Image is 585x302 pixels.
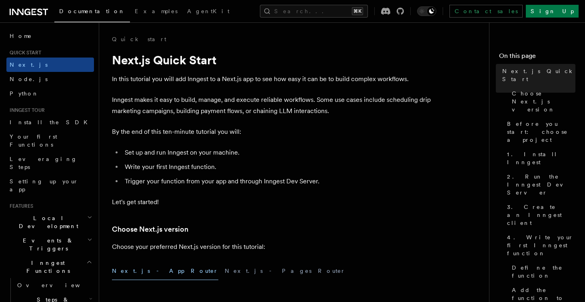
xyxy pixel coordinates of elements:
[6,214,87,230] span: Local Development
[6,115,94,129] a: Install the SDK
[112,53,432,67] h1: Next.js Quick Start
[512,264,575,280] span: Define the function
[6,211,94,233] button: Local Development
[112,74,432,85] p: In this tutorial you will add Inngest to a Next.js app to see how easy it can be to build complex...
[10,156,77,170] span: Leveraging Steps
[6,50,41,56] span: Quick start
[507,173,575,197] span: 2. Run the Inngest Dev Server
[10,76,48,82] span: Node.js
[112,35,166,43] a: Quick start
[512,89,575,113] span: Choose Next.js version
[499,64,575,86] a: Next.js Quick Start
[260,5,368,18] button: Search...⌘K
[6,72,94,86] a: Node.js
[182,2,234,22] a: AgentKit
[6,86,94,101] a: Python
[122,176,432,187] li: Trigger your function from your app and through Inngest Dev Server.
[10,62,48,68] span: Next.js
[504,169,575,200] a: 2. Run the Inngest Dev Server
[10,119,92,125] span: Install the SDK
[54,2,130,22] a: Documentation
[6,58,94,72] a: Next.js
[10,178,78,193] span: Setting up your app
[10,32,32,40] span: Home
[130,2,182,22] a: Examples
[6,203,33,209] span: Features
[112,262,218,280] button: Next.js - App Router
[59,8,125,14] span: Documentation
[6,107,45,113] span: Inngest tour
[122,147,432,158] li: Set up and run Inngest on your machine.
[112,224,188,235] a: Choose Next.js version
[507,120,575,144] span: Before you start: choose a project
[507,233,575,257] span: 4. Write your first Inngest function
[509,260,575,283] a: Define the function
[352,7,363,15] kbd: ⌘K
[6,29,94,43] a: Home
[6,129,94,152] a: Your first Functions
[6,174,94,197] a: Setting up your app
[6,233,94,256] button: Events & Triggers
[509,86,575,117] a: Choose Next.js version
[112,197,432,208] p: Let's get started!
[504,200,575,230] a: 3. Create an Inngest client
[112,94,432,117] p: Inngest makes it easy to build, manage, and execute reliable workflows. Some use cases include sc...
[449,5,523,18] a: Contact sales
[502,67,575,83] span: Next.js Quick Start
[507,150,575,166] span: 1. Install Inngest
[507,203,575,227] span: 3. Create an Inngest client
[14,278,94,292] a: Overview
[225,262,345,280] button: Next.js - Pages Router
[6,259,86,275] span: Inngest Functions
[112,126,432,137] p: By the end of this ten-minute tutorial you will:
[135,8,178,14] span: Examples
[504,147,575,169] a: 1. Install Inngest
[504,230,575,260] a: 4. Write your first Inngest function
[6,256,94,278] button: Inngest Functions
[526,5,579,18] a: Sign Up
[10,90,39,97] span: Python
[499,51,575,64] h4: On this page
[10,133,57,148] span: Your first Functions
[17,282,100,288] span: Overview
[6,152,94,174] a: Leveraging Steps
[417,6,436,16] button: Toggle dark mode
[187,8,230,14] span: AgentKit
[504,117,575,147] a: Before you start: choose a project
[122,161,432,173] li: Write your first Inngest function.
[112,241,432,252] p: Choose your preferred Next.js version for this tutorial:
[6,236,87,252] span: Events & Triggers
